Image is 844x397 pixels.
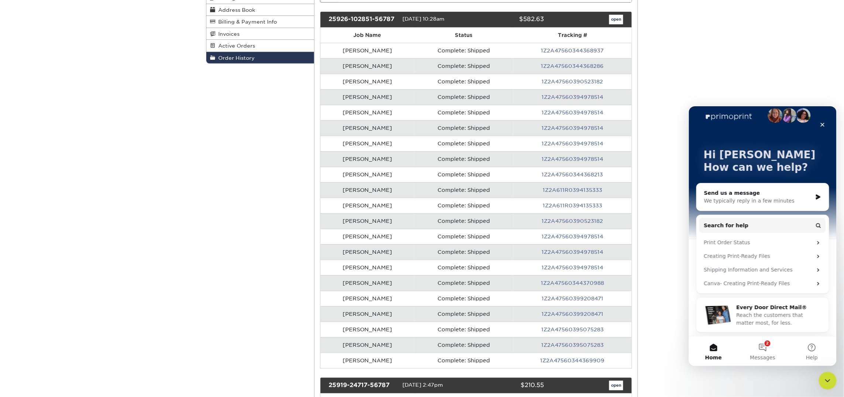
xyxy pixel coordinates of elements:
td: Complete: Shipped [414,306,513,322]
td: [PERSON_NAME] [320,275,415,291]
th: Tracking # [513,28,632,43]
td: [PERSON_NAME] [320,151,415,167]
td: Complete: Shipped [414,244,513,260]
td: [PERSON_NAME] [320,58,415,74]
td: Complete: Shipped [414,213,513,229]
a: 1Z2A47560394978514 [542,249,603,255]
td: [PERSON_NAME] [320,167,415,182]
a: Active Orders [206,40,314,52]
td: [PERSON_NAME] [320,43,415,58]
span: Order History [215,55,255,61]
iframe: Intercom live chat [689,106,837,366]
th: Status [414,28,513,43]
a: Order History [206,52,314,63]
span: [DATE] 10:28am [402,16,445,22]
a: 1Z2A47560394978514 [542,94,603,100]
td: [PERSON_NAME] [320,322,415,337]
td: [PERSON_NAME] [320,213,415,229]
td: Complete: Shipped [414,151,513,167]
td: [PERSON_NAME] [320,229,415,244]
div: $210.55 [470,381,549,390]
a: 1Z2A47560399208471 [542,311,603,317]
td: Complete: Shipped [414,353,513,368]
a: 1Z2A47560395075283 [541,327,604,332]
td: [PERSON_NAME] [320,74,415,89]
td: [PERSON_NAME] [320,136,415,151]
td: Complete: Shipped [414,89,513,105]
div: 25919-24717-56787 [323,381,402,390]
a: 1Z2A47560394978514 [542,141,603,146]
a: 1Z2A47560394978514 [542,110,603,115]
td: [PERSON_NAME] [320,89,415,105]
a: 1Z2A47560394978514 [542,265,603,270]
td: [PERSON_NAME] [320,198,415,213]
a: 1Z2A47560344368286 [541,63,604,69]
td: [PERSON_NAME] [320,105,415,120]
span: [DATE] 2:47pm [402,382,443,388]
div: 25926-102851-56787 [323,15,402,24]
a: 1Z2A47560394978514 [542,234,603,239]
a: 1Z2A47560394978514 [542,156,603,162]
td: Complete: Shipped [414,105,513,120]
td: Complete: Shipped [414,120,513,136]
a: 1Z2A47560399208471 [542,296,603,301]
a: 1Z2A47560344369909 [541,358,605,363]
td: Complete: Shipped [414,43,513,58]
a: 1Z2A47560344370988 [541,280,604,286]
td: [PERSON_NAME] [320,353,415,368]
a: Invoices [206,28,314,40]
td: [PERSON_NAME] [320,120,415,136]
div: $582.63 [470,15,549,24]
span: Billing & Payment Info [215,19,277,25]
td: Complete: Shipped [414,260,513,275]
td: Complete: Shipped [414,291,513,306]
a: 1Z2A611R0394135333 [543,203,602,208]
span: Address Book [215,7,255,13]
td: Complete: Shipped [414,229,513,244]
td: Complete: Shipped [414,74,513,89]
iframe: Intercom live chat [819,372,837,390]
td: Complete: Shipped [414,322,513,337]
th: Job Name [320,28,415,43]
td: Complete: Shipped [414,337,513,353]
td: [PERSON_NAME] [320,337,415,353]
td: [PERSON_NAME] [320,306,415,322]
a: open [609,15,623,24]
span: Active Orders [215,43,255,49]
a: 1Z2A47560344368213 [542,172,603,177]
a: 1Z2A47560395075283 [541,342,604,348]
td: Complete: Shipped [414,167,513,182]
td: [PERSON_NAME] [320,260,415,275]
a: 1Z2A47560390523182 [542,79,603,84]
td: Complete: Shipped [414,136,513,151]
span: Invoices [215,31,240,37]
a: 1Z2A47560344368937 [541,48,604,53]
td: [PERSON_NAME] [320,182,415,198]
a: Billing & Payment Info [206,16,314,28]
